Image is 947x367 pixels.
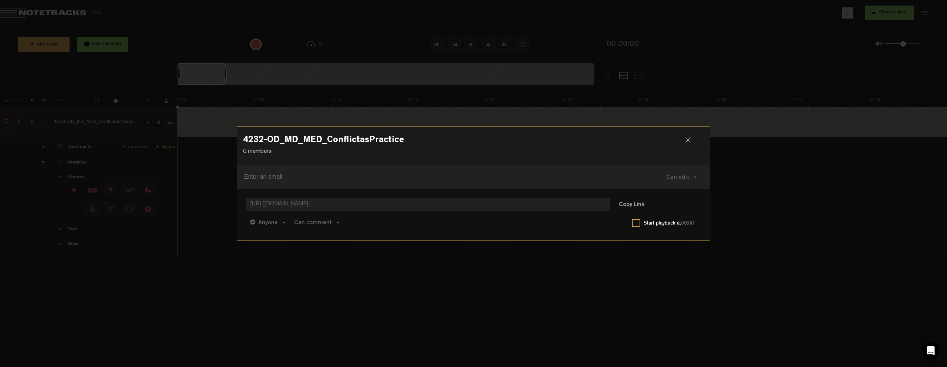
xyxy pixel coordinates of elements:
[922,342,940,360] div: Open Intercom Messenger
[611,198,652,212] button: Copy Link
[290,213,343,231] button: Can comment
[246,198,610,211] span: [URL][DOMAIN_NAME]
[644,220,701,227] label: Start playback at
[659,168,704,186] button: Can edit
[294,220,332,226] span: Can comment
[244,171,609,183] input: Enter an email
[258,220,278,226] span: Anyone
[681,221,694,226] span: 00:00
[246,213,289,231] button: Anyone
[666,175,689,181] span: Can edit
[243,136,704,148] h3: 4232-OD_MD_MED_ConflictasPractice
[243,148,704,156] p: 0 members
